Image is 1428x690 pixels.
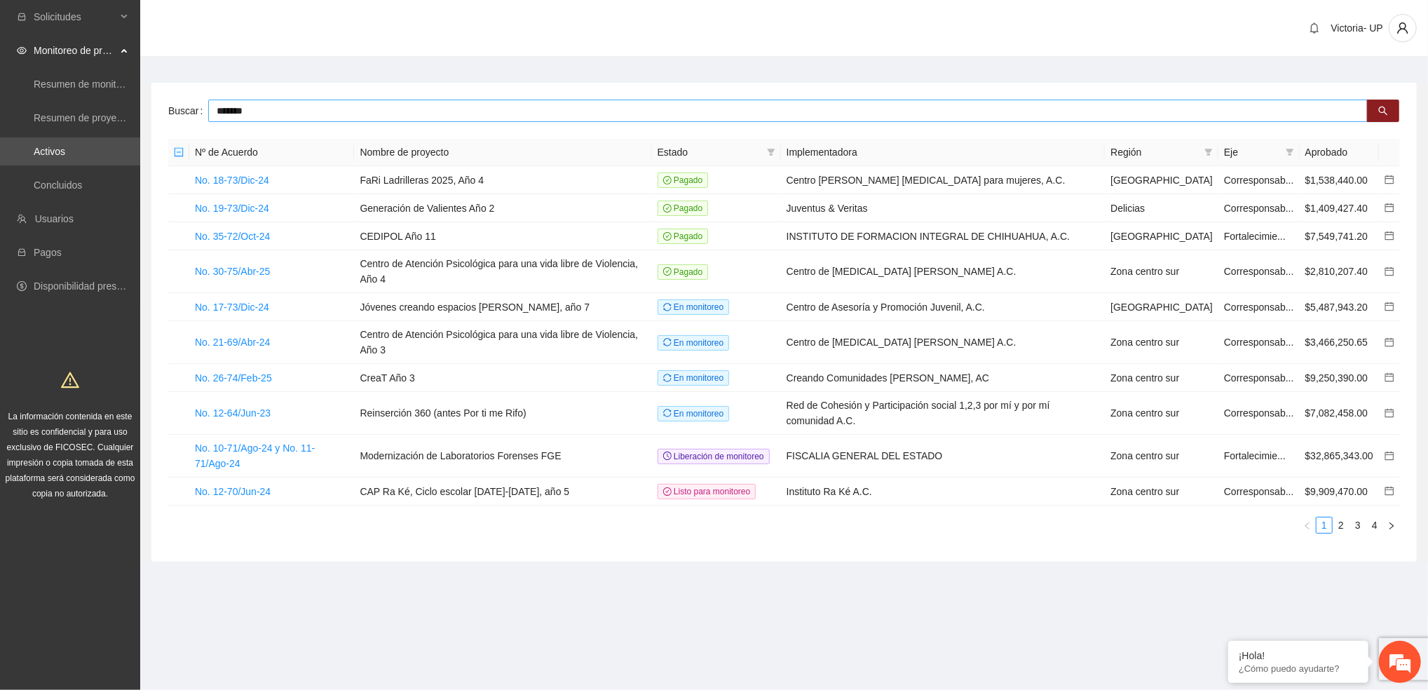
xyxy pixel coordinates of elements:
[1385,372,1394,384] a: calendar
[1317,517,1332,533] a: 1
[1300,435,1379,478] td: $32,865,343.00
[658,229,709,244] span: Pagado
[1385,486,1394,496] span: calendar
[1224,203,1294,214] span: Corresponsab...
[781,478,1106,506] td: Instituto Ra Ké A.C.
[168,100,208,122] label: Buscar
[658,449,770,464] span: Liberación de monitoreo
[1385,486,1394,497] a: calendar
[663,176,672,184] span: check-circle
[1224,450,1286,461] span: Fortalecimie...
[1385,451,1394,461] span: calendar
[34,180,82,191] a: Concluidos
[1283,142,1297,163] span: filter
[781,222,1106,250] td: INSTITUTO DE FORMACION INTEGRAL DE CHIHUAHUA, A.C.
[781,250,1106,293] td: Centro de [MEDICAL_DATA] [PERSON_NAME] A.C.
[781,321,1106,364] td: Centro de [MEDICAL_DATA] [PERSON_NAME] A.C.
[1385,266,1394,276] span: calendar
[1300,139,1379,166] th: Aprobado
[73,72,236,90] div: Chatee con nosotros ahora
[189,139,354,166] th: Nº de Acuerdo
[195,442,315,469] a: No. 10-71/Ago-24 y No. 11-71/Ago-24
[1105,364,1218,392] td: Zona centro sur
[658,264,709,280] span: Pagado
[781,139,1106,166] th: Implementadora
[1385,450,1394,461] a: calendar
[1385,231,1394,242] a: calendar
[195,231,270,242] a: No. 35-72/Oct-24
[61,371,79,389] span: warning
[1105,478,1218,506] td: Zona centro sur
[1389,14,1417,42] button: user
[1385,302,1394,311] span: calendar
[195,203,269,214] a: No. 19-73/Dic-24
[663,409,672,417] span: sync
[781,194,1106,222] td: Juventus & Veritas
[354,250,651,293] td: Centro de Atención Psicológica para una vida libre de Violencia, Año 4
[1239,663,1358,674] p: ¿Cómo puedo ayudarte?
[781,293,1106,321] td: Centro de Asesoría y Promoción Juvenil, A.C.
[1300,364,1379,392] td: $9,250,390.00
[781,392,1106,435] td: Red de Cohesión y Participación social 1,2,3 por mí y por mí comunidad A.C.
[354,222,651,250] td: CEDIPOL Año 11
[1224,175,1294,186] span: Corresponsab...
[1387,522,1396,530] span: right
[1385,203,1394,212] span: calendar
[1303,17,1326,39] button: bell
[34,36,116,65] span: Monitoreo de proyectos
[1333,517,1349,534] li: 2
[658,299,730,315] span: En monitoreo
[663,303,672,311] span: sync
[1300,321,1379,364] td: $3,466,250.65
[1385,408,1394,418] span: calendar
[1316,517,1333,534] li: 1
[1300,478,1379,506] td: $9,909,470.00
[195,486,271,497] a: No. 12-70/Jun-24
[663,232,672,241] span: check-circle
[195,302,269,313] a: No. 17-73/Dic-24
[1383,517,1400,534] li: Next Page
[1385,337,1394,347] span: calendar
[1105,166,1218,194] td: [GEOGRAPHIC_DATA]
[81,187,193,329] span: Estamos en línea.
[658,484,756,499] span: Listo para monitoreo
[354,392,651,435] td: Reinserción 360 (antes Por ti me Rifo)
[1300,392,1379,435] td: $7,082,458.00
[195,407,271,419] a: No. 12-64/Jun-23
[1105,321,1218,364] td: Zona centro sur
[195,175,269,186] a: No. 18-73/Dic-24
[1367,100,1399,122] button: search
[1389,22,1416,34] span: user
[354,435,651,478] td: Modernización de Laboratorios Forenses FGE
[658,335,730,351] span: En monitoreo
[354,293,651,321] td: Jóvenes creando espacios [PERSON_NAME], año 7
[34,112,184,123] a: Resumen de proyectos aprobados
[1105,293,1218,321] td: [GEOGRAPHIC_DATA]
[658,201,709,216] span: Pagado
[1224,231,1286,242] span: Fortalecimie...
[1204,148,1213,156] span: filter
[781,364,1106,392] td: Creando Comunidades [PERSON_NAME], AC
[1385,175,1394,186] a: calendar
[767,148,775,156] span: filter
[34,146,65,157] a: Activos
[1300,166,1379,194] td: $1,538,440.00
[1299,517,1316,534] button: left
[34,3,116,31] span: Solicitudes
[663,487,672,496] span: check-circle
[1224,407,1294,419] span: Corresponsab...
[1385,337,1394,348] a: calendar
[1333,517,1349,533] a: 2
[354,194,651,222] td: Generación de Valientes Año 2
[1367,517,1382,533] a: 4
[1110,144,1199,160] span: Región
[663,452,672,460] span: clock-circle
[1385,302,1394,313] a: calendar
[1385,372,1394,382] span: calendar
[658,172,709,188] span: Pagado
[764,142,778,163] span: filter
[1385,407,1394,419] a: calendar
[1349,517,1366,534] li: 3
[1224,144,1280,160] span: Eje
[34,280,154,292] a: Disponibilidad presupuestal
